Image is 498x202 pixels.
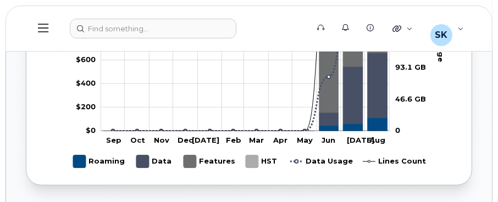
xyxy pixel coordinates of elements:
[297,136,313,145] tspan: May
[104,53,388,131] g: Data
[423,18,472,40] div: Smith, Kelly (ONB)
[322,136,336,145] tspan: Jun
[70,19,236,38] input: Find something...
[273,136,288,145] tspan: Apr
[395,63,426,72] tspan: 93.1 GB
[76,102,96,111] g: $0
[104,118,388,131] g: Roaming
[73,151,125,172] g: Roaming
[136,151,173,172] g: Data
[363,151,426,172] g: Lines Count
[184,151,235,172] g: Features
[86,126,96,135] tspan: $0
[226,136,242,145] tspan: Feb
[178,136,194,145] tspan: Dec
[76,55,96,64] g: $0
[395,126,400,135] tspan: 0
[385,18,420,40] div: Quicklinks
[395,94,426,103] tspan: 46.6 GB
[347,136,375,145] tspan: [DATE]
[435,29,447,42] span: SK
[246,151,279,172] g: HST
[369,136,386,145] tspan: Aug
[73,151,426,172] g: Legend
[76,102,96,111] tspan: $200
[154,136,169,145] tspan: Nov
[76,78,96,87] tspan: $400
[290,151,353,172] g: Data Usage
[250,136,264,145] tspan: Mar
[130,136,145,145] tspan: Oct
[76,55,96,64] tspan: $600
[54,19,63,52] tspan: Charges
[106,136,121,145] tspan: Sep
[76,78,96,87] g: $0
[192,136,220,145] tspan: [DATE]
